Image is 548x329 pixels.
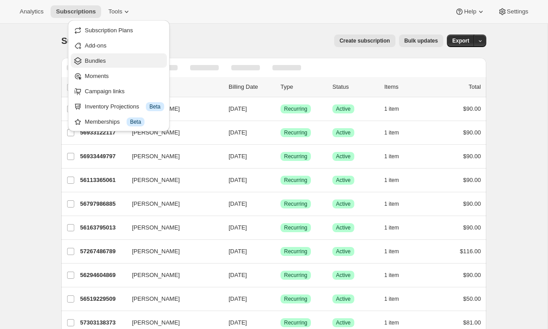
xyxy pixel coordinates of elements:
[384,248,399,255] span: 1 item
[85,88,125,95] span: Campaign links
[85,27,133,34] span: Subscription Plans
[71,114,167,129] button: Memberships
[384,126,409,139] button: 1 item
[336,153,351,160] span: Active
[85,102,164,111] div: Inventory Projections
[20,8,43,15] span: Analytics
[384,150,409,163] button: 1 item
[384,221,409,234] button: 1 item
[103,5,136,18] button: Tools
[229,295,247,302] span: [DATE]
[56,8,96,15] span: Subscriptions
[463,177,481,183] span: $90.00
[80,199,125,208] p: 56797986885
[229,82,273,91] p: Billing Date
[284,248,307,255] span: Recurring
[452,37,469,44] span: Export
[336,248,351,255] span: Active
[463,105,481,112] span: $90.00
[132,176,180,185] span: [PERSON_NAME]
[80,223,125,232] p: 56163795013
[336,319,351,326] span: Active
[384,177,399,184] span: 1 item
[384,198,409,210] button: 1 item
[80,247,125,256] p: 57267486789
[336,224,351,231] span: Active
[229,177,247,183] span: [DATE]
[336,272,351,279] span: Active
[80,198,481,210] div: 56797986885[PERSON_NAME][DATE]SuccessRecurringSuccessActive1 item$90.00
[469,82,481,91] p: Total
[384,174,409,186] button: 1 item
[384,129,399,136] span: 1 item
[80,103,481,115] div: 56932991045[PERSON_NAME][DATE]SuccessRecurringSuccessActive1 item$90.00
[450,5,490,18] button: Help
[463,153,481,160] span: $90.00
[284,153,307,160] span: Recurring
[384,293,409,305] button: 1 item
[384,82,429,91] div: Items
[447,35,475,47] button: Export
[463,295,481,302] span: $50.00
[80,318,125,327] p: 57303138373
[384,272,399,279] span: 1 item
[340,37,390,44] span: Create subscription
[384,316,409,329] button: 1 item
[463,224,481,231] span: $90.00
[127,197,216,211] button: [PERSON_NAME]
[80,221,481,234] div: 56163795013[PERSON_NAME][DATE]SuccessRecurringSuccessActive1 item$90.00
[460,248,481,255] span: $116.00
[463,129,481,136] span: $90.00
[384,295,399,303] span: 1 item
[85,42,106,49] span: Add-ons
[464,8,476,15] span: Help
[127,173,216,187] button: [PERSON_NAME]
[384,153,399,160] span: 1 item
[132,247,180,256] span: [PERSON_NAME]
[284,177,307,184] span: Recurring
[71,23,167,37] button: Subscription Plans
[132,318,180,327] span: [PERSON_NAME]
[229,272,247,278] span: [DATE]
[384,269,409,281] button: 1 item
[80,176,125,185] p: 56113365061
[80,294,125,303] p: 56519229509
[336,105,351,113] span: Active
[80,245,481,258] div: 57267486789[PERSON_NAME][DATE]SuccessRecurringSuccessActive1 item$116.00
[332,82,377,91] p: Status
[463,200,481,207] span: $90.00
[229,129,247,136] span: [DATE]
[284,295,307,303] span: Recurring
[80,271,125,280] p: 56294604869
[229,319,247,326] span: [DATE]
[384,105,399,113] span: 1 item
[132,271,180,280] span: [PERSON_NAME]
[71,38,167,52] button: Add-ons
[336,295,351,303] span: Active
[463,319,481,326] span: $81.00
[284,129,307,136] span: Recurring
[284,319,307,326] span: Recurring
[127,149,216,164] button: [PERSON_NAME]
[384,224,399,231] span: 1 item
[85,73,109,79] span: Moments
[127,268,216,282] button: [PERSON_NAME]
[80,152,125,161] p: 56933449797
[384,200,399,208] span: 1 item
[229,153,247,160] span: [DATE]
[80,316,481,329] div: 57303138373[PERSON_NAME][DATE]SuccessRecurringSuccessActive1 item$81.00
[71,69,167,83] button: Moments
[85,57,106,64] span: Bundles
[229,105,247,112] span: [DATE]
[132,199,180,208] span: [PERSON_NAME]
[132,223,180,232] span: [PERSON_NAME]
[14,5,49,18] button: Analytics
[80,293,481,305] div: 56519229509[PERSON_NAME][DATE]SuccessRecurringSuccessActive1 item$50.00
[336,200,351,208] span: Active
[507,8,528,15] span: Settings
[493,5,534,18] button: Settings
[51,5,101,18] button: Subscriptions
[85,117,164,126] div: Memberships
[284,224,307,231] span: Recurring
[336,129,351,136] span: Active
